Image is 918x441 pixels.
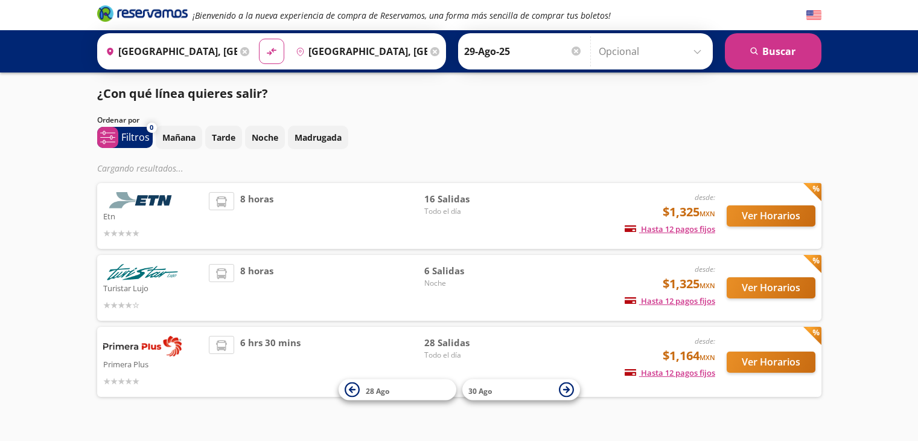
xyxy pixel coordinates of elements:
em: Cargando resultados ... [97,163,183,174]
p: Tarde [212,131,235,144]
em: ¡Bienvenido a la nueva experiencia de compra de Reservamos, una forma más sencilla de comprar tus... [193,10,611,21]
a: Brand Logo [97,4,188,26]
button: Ver Horarios [727,352,815,373]
p: Primera Plus [103,356,203,371]
em: desde: [695,192,715,202]
button: Mañana [156,126,202,149]
span: Hasta 12 pagos fijos [625,295,715,306]
button: 28 Ago [339,379,456,401]
p: Etn [103,208,203,223]
p: Filtros [121,130,150,144]
span: 30 Ago [468,385,492,396]
span: 8 horas [240,192,273,240]
input: Buscar Origen [101,36,237,66]
input: Buscar Destino [291,36,427,66]
span: Todo el día [424,206,509,217]
em: desde: [695,336,715,346]
small: MXN [700,281,715,290]
p: Ordenar por [97,115,139,126]
span: Hasta 12 pagos fijos [625,367,715,378]
p: Mañana [162,131,196,144]
button: 0Filtros [97,127,153,148]
span: $1,164 [663,347,715,365]
button: Noche [245,126,285,149]
span: Todo el día [424,350,509,361]
small: MXN [700,209,715,218]
button: Tarde [205,126,242,149]
span: 8 horas [240,264,273,312]
em: desde: [695,264,715,274]
span: 28 Ago [366,385,389,396]
p: Turistar Lujo [103,280,203,295]
button: English [806,8,821,23]
span: Noche [424,278,509,289]
button: Ver Horarios [727,277,815,298]
span: 16 Salidas [424,192,509,206]
button: Ver Horarios [727,205,815,227]
p: ¿Con qué línea quieres salir? [97,85,268,103]
span: $1,325 [663,203,715,221]
button: 30 Ago [462,379,580,401]
input: Opcional [599,36,707,66]
span: Hasta 12 pagos fijos [625,224,715,234]
span: 28 Salidas [424,336,509,350]
img: Turistar Lujo [103,264,182,280]
span: 6 Salidas [424,264,509,278]
img: Etn [103,192,182,208]
button: Madrugada [288,126,348,149]
input: Elegir Fecha [464,36,582,66]
span: 6 hrs 30 mins [240,336,301,388]
i: Brand Logo [97,4,188,22]
p: Noche [252,131,278,144]
img: Primera Plus [103,336,182,356]
button: Buscar [725,33,821,69]
span: $1,325 [663,275,715,293]
span: 0 [150,123,153,133]
small: MXN [700,353,715,362]
p: Madrugada [295,131,342,144]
